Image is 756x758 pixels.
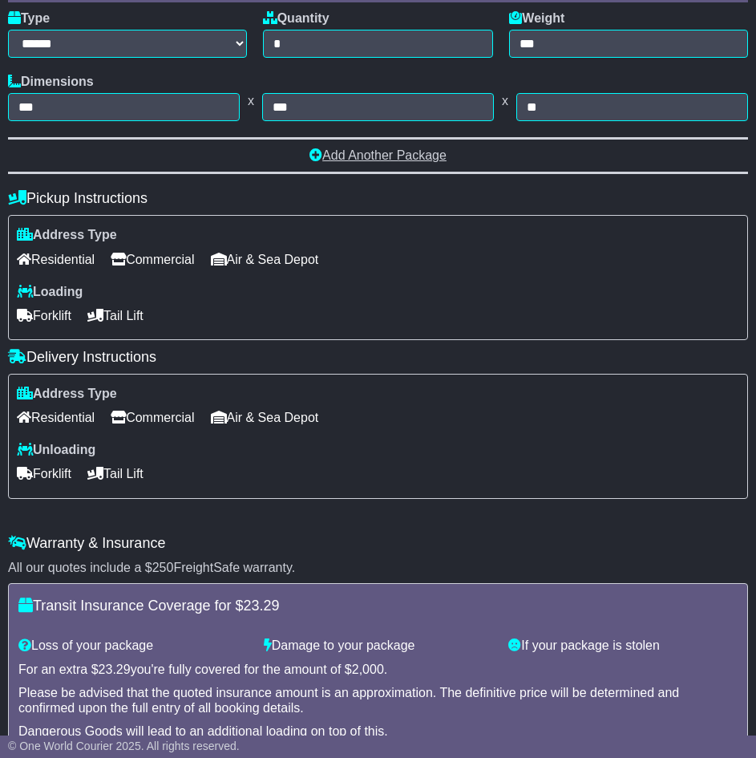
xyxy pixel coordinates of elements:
[18,662,738,677] div: For an extra $ you're fully covered for the amount of $ .
[211,405,319,430] span: Air & Sea Depot
[152,561,174,574] span: 250
[8,740,240,752] span: © One World Courier 2025. All rights reserved.
[111,405,194,430] span: Commercial
[309,148,447,162] a: Add Another Package
[352,663,384,676] span: 2,000
[17,227,117,242] label: Address Type
[8,74,94,89] label: Dimensions
[17,303,71,328] span: Forklift
[8,349,748,366] h4: Delivery Instructions
[99,663,131,676] span: 23.29
[8,560,748,575] div: All our quotes include a $ FreightSafe warranty.
[500,638,746,653] div: If your package is stolen
[18,598,738,614] h4: Transit Insurance Coverage for $
[10,638,256,653] div: Loss of your package
[263,10,329,26] label: Quantity
[8,535,748,552] h4: Warranty & Insurance
[17,405,95,430] span: Residential
[240,93,262,108] span: x
[509,10,564,26] label: Weight
[243,598,279,614] span: 23.29
[211,247,319,272] span: Air & Sea Depot
[256,638,501,653] div: Damage to your package
[17,284,83,299] label: Loading
[87,461,144,486] span: Tail Lift
[17,247,95,272] span: Residential
[18,724,738,739] div: Dangerous Goods will lead to an additional loading on top of this.
[87,303,144,328] span: Tail Lift
[8,10,50,26] label: Type
[111,247,194,272] span: Commercial
[18,685,738,715] div: Please be advised that the quoted insurance amount is an approximation. The definitive price will...
[17,442,95,457] label: Unloading
[17,386,117,401] label: Address Type
[17,461,71,486] span: Forklift
[494,93,516,108] span: x
[8,190,748,207] h4: Pickup Instructions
